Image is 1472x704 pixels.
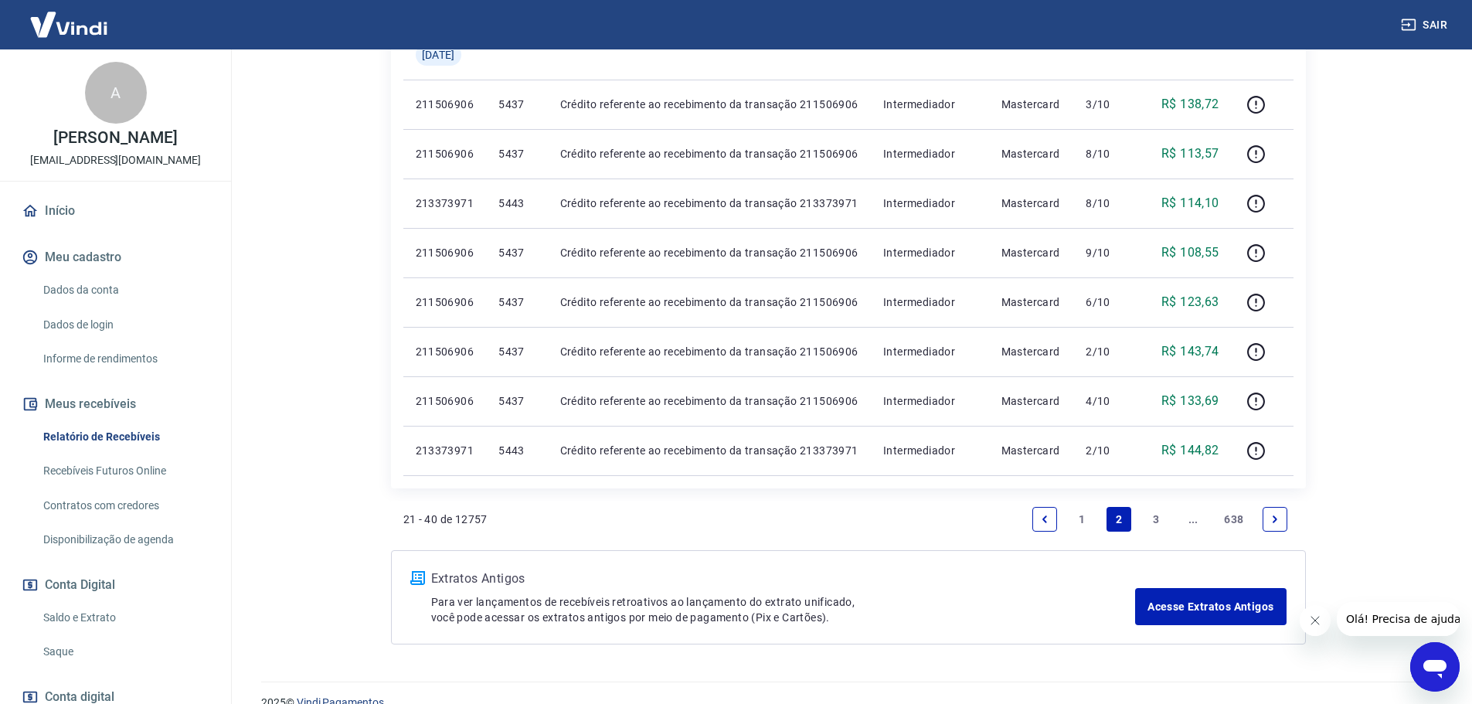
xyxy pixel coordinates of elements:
[560,146,858,162] p: Crédito referente ao recebimento da transação 211506906
[1001,245,1062,260] p: Mastercard
[498,146,535,162] p: 5437
[37,343,212,375] a: Informe de rendimentos
[37,636,212,668] a: Saque
[883,294,977,310] p: Intermediador
[1069,507,1094,532] a: Page 1
[19,568,212,602] button: Conta Digital
[37,455,212,487] a: Recebíveis Futuros Online
[1086,393,1131,409] p: 4/10
[1086,294,1131,310] p: 6/10
[1410,642,1460,692] iframe: Botão para abrir a janela de mensagens
[498,294,535,310] p: 5437
[1107,507,1131,532] a: Page 2 is your current page
[883,196,977,211] p: Intermediador
[1086,245,1131,260] p: 9/10
[1135,588,1286,625] a: Acesse Extratos Antigos
[1001,294,1062,310] p: Mastercard
[1032,507,1057,532] a: Previous page
[1398,11,1453,39] button: Sair
[416,393,474,409] p: 211506906
[30,152,201,168] p: [EMAIL_ADDRESS][DOMAIN_NAME]
[883,245,977,260] p: Intermediador
[19,387,212,421] button: Meus recebíveis
[1181,507,1205,532] a: Jump forward
[1001,344,1062,359] p: Mastercard
[498,393,535,409] p: 5437
[1001,97,1062,112] p: Mastercard
[498,443,535,458] p: 5443
[37,524,212,556] a: Disponibilização de agenda
[9,11,130,23] span: Olá! Precisa de ajuda?
[560,344,858,359] p: Crédito referente ao recebimento da transação 211506906
[1161,243,1219,262] p: R$ 108,55
[403,512,488,527] p: 21 - 40 de 12757
[1144,507,1168,532] a: Page 3
[416,294,474,310] p: 211506906
[560,196,858,211] p: Crédito referente ao recebimento da transação 213373971
[37,274,212,306] a: Dados da conta
[1086,443,1131,458] p: 2/10
[37,309,212,341] a: Dados de login
[1001,196,1062,211] p: Mastercard
[37,490,212,522] a: Contratos com credores
[1086,344,1131,359] p: 2/10
[560,443,858,458] p: Crédito referente ao recebimento da transação 213373971
[1001,443,1062,458] p: Mastercard
[1300,605,1331,636] iframe: Fechar mensagem
[431,570,1136,588] p: Extratos Antigos
[416,344,474,359] p: 211506906
[498,196,535,211] p: 5443
[53,130,177,146] p: [PERSON_NAME]
[416,245,474,260] p: 211506906
[883,393,977,409] p: Intermediador
[1026,501,1293,538] ul: Pagination
[1086,97,1131,112] p: 3/10
[883,344,977,359] p: Intermediador
[883,443,977,458] p: Intermediador
[422,47,455,63] span: [DATE]
[416,146,474,162] p: 211506906
[1161,145,1219,163] p: R$ 113,57
[19,1,119,48] img: Vindi
[1161,441,1219,460] p: R$ 144,82
[498,344,535,359] p: 5437
[560,97,858,112] p: Crédito referente ao recebimento da transação 211506906
[1161,293,1219,311] p: R$ 123,63
[37,602,212,634] a: Saldo e Extrato
[1086,146,1131,162] p: 8/10
[19,194,212,228] a: Início
[1161,194,1219,213] p: R$ 114,10
[883,146,977,162] p: Intermediador
[498,245,535,260] p: 5437
[37,421,212,453] a: Relatório de Recebíveis
[416,196,474,211] p: 213373971
[1263,507,1287,532] a: Next page
[1001,146,1062,162] p: Mastercard
[1337,602,1460,636] iframe: Mensagem da empresa
[1161,342,1219,361] p: R$ 143,74
[431,594,1136,625] p: Para ver lançamentos de recebíveis retroativos ao lançamento do extrato unificado, você pode aces...
[416,97,474,112] p: 211506906
[85,62,147,124] div: A
[410,571,425,585] img: ícone
[883,97,977,112] p: Intermediador
[560,245,858,260] p: Crédito referente ao recebimento da transação 211506906
[1086,196,1131,211] p: 8/10
[416,443,474,458] p: 213373971
[1161,95,1219,114] p: R$ 138,72
[1001,393,1062,409] p: Mastercard
[1218,507,1249,532] a: Page 638
[498,97,535,112] p: 5437
[1161,392,1219,410] p: R$ 133,69
[560,294,858,310] p: Crédito referente ao recebimento da transação 211506906
[560,393,858,409] p: Crédito referente ao recebimento da transação 211506906
[19,240,212,274] button: Meu cadastro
